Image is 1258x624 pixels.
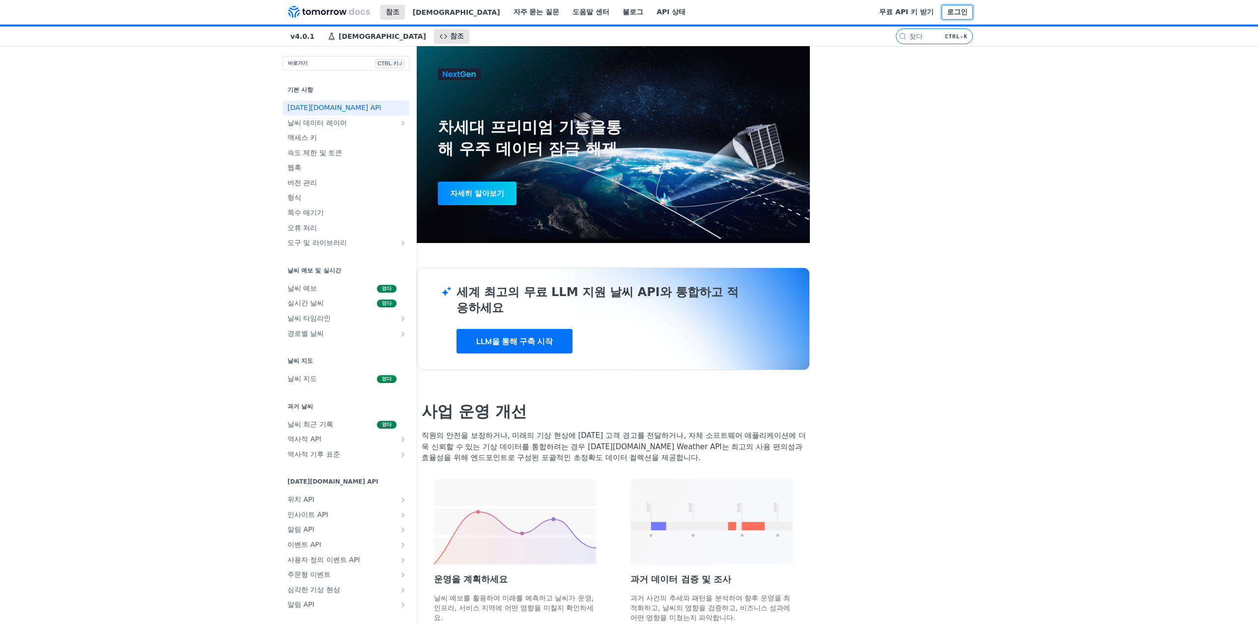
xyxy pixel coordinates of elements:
button: 도구 및 라이브러리에 대한 하위 페이지 표시 [399,239,407,247]
font: 바로가기 [288,60,308,66]
a: 이벤트 API이벤트 API에 대한 하위 페이지 표시 [283,538,409,552]
img: Tomorrow.io 날씨 API 문서 [288,6,370,18]
font: [DEMOGRAPHIC_DATA] [413,8,500,16]
font: 속도 제한 및 토큰 [287,149,342,157]
font: 액세스 키 [287,134,317,141]
font: 쪽수 매기기 [287,209,324,217]
font: LLM을 통해 구축 시작 [476,336,553,346]
font: 날씨 데이터 레이어 [287,119,347,127]
font: 과거 날씨 [287,403,313,410]
font: 사용자 정의 이벤트 API [287,556,360,564]
font: 인사이트 API [287,511,328,518]
font: 얻다 [382,376,392,381]
a: 형식 [283,190,409,205]
button: 위치 API에 대한 하위 페이지 표시 [399,496,407,504]
a: 무료 API 키 받기 [874,5,939,20]
a: 날씨 타임라인날씨 타임라인의 하위 페이지 표시 [283,311,409,326]
a: 사용자 정의 이벤트 API사용자 정의 이벤트 API에 대한 하위 페이지 표시 [283,553,409,568]
a: 참조 [434,29,469,44]
a: 날씨 예보얻다 [283,281,409,296]
font: 주문형 이벤트 [287,570,331,578]
font: 날씨 예보 및 실시간 [287,267,341,274]
button: 사용자 정의 이벤트 API에 대한 하위 페이지 표시 [399,556,407,564]
nav: 기본 탐색 [275,27,896,46]
font: 도구 및 라이브러리 [287,239,347,246]
font: 과거 사건의 추세와 패턴을 분석하여 향후 운영을 최적화하고, 날씨의 영향을 검증하고, 비즈니스 성과에 어떤 영향을 미쳤는지 파악합니다. [630,594,790,622]
a: LLM을 통해 구축 시작 [457,329,572,353]
a: 역사적 APIHistorical API에 대한 하위 페이지 표시 [283,432,409,447]
a: 주문형 이벤트주문형 이벤트에 대한 하위 페이지 표시 [283,568,409,582]
a: [DEMOGRAPHIC_DATA] [407,5,506,20]
a: 버전 관리 [283,176,409,190]
a: 날씨 최근 기록얻다 [283,417,409,432]
font: 얻다 [382,422,392,427]
font: 참조 [450,32,464,40]
font: 날씨 지도 [287,357,313,364]
font: 과거 데이터 검증 및 조사 [630,574,731,584]
font: 얻다 [382,300,392,306]
font: 심각한 기상 현상 [287,586,340,594]
a: 인사이트 APIInsights API에 대한 하위 페이지 표시 [283,508,409,522]
font: 역사적 API [287,435,321,443]
a: [DATE][DOMAIN_NAME] API [283,101,409,115]
a: 자주 묻는 질문 [508,5,565,20]
a: 쪽수 매기기 [283,206,409,220]
button: 이벤트 API에 대한 하위 페이지 표시 [399,541,407,549]
button: 심각한 기상 현상에 대한 하위 페이지 표시 [399,586,407,594]
font: v4.0.1 [290,32,314,40]
font: 알림 API [287,600,314,608]
font: 사업 운영 개선 [422,402,527,421]
font: 위치 API [287,495,314,503]
font: 블로그 [623,8,643,16]
button: 경로별 날씨에 대한 하위 페이지 표시 [399,330,407,338]
font: 웹훅 [287,163,301,171]
img: 13d7ca0-group-496-2.svg [630,479,793,565]
a: 오류 처리 [283,221,409,236]
font: 형식 [287,193,301,201]
font: 날씨 타임라인 [287,314,331,322]
a: 날씨 데이터 레이어날씨 데이터 레이어에 대한 하위 페이지 표시 [283,116,409,131]
a: 자세히 알아보기 [438,182,587,205]
button: 주문형 이벤트에 대한 하위 페이지 표시 [399,571,407,579]
font: 자주 묻는 질문 [514,8,560,16]
font: 자세히 알아보기 [450,189,504,198]
button: 바로가기CTRL 키-/ [283,56,409,71]
button: Historical API에 대한 하위 페이지 표시 [399,435,407,443]
button: 과거 기후 표준에 대한 하위 페이지 표시 [399,451,407,459]
font: 차세대 프리미엄 기능을 [438,118,606,136]
button: 날씨 타임라인의 하위 페이지 표시 [399,315,407,323]
svg: 찾다 [899,32,907,40]
a: 블로그 [617,5,649,20]
font: [DEMOGRAPHIC_DATA] [339,32,426,40]
a: 경로별 날씨경로별 날씨에 대한 하위 페이지 표시 [283,326,409,341]
font: CTRL 키-/ [377,60,402,66]
a: 위치 API위치 API에 대한 하위 페이지 표시 [283,492,409,507]
a: 웹훅 [283,161,409,175]
a: [DEMOGRAPHIC_DATA] [322,29,431,44]
font: 로그인 [947,8,968,16]
font: 무료 API 키 받기 [879,8,934,16]
font: 직원의 안전을 보장하거나, 미래의 기상 현상에 [DATE] 고객 경고를 전달하거나, 자체 소프트웨어 애플리케이션에 더욱 신뢰할 수 있는 기상 데이터를 통합하려는 경우 [DAT... [422,431,806,462]
a: 도구 및 라이브러리도구 및 라이브러리에 대한 하위 페이지 표시 [283,236,409,250]
img: 넥스트젠 [438,68,481,80]
font: 얻다 [382,286,392,291]
a: 액세스 키 [283,131,409,145]
font: 역사적 기후 표준 [287,450,340,458]
a: 로그인 [942,5,973,20]
font: 알림 API [287,525,314,533]
font: 버전 관리 [287,179,317,187]
font: 세계 최고의 무료 LLM 지원 날씨 API와 통합하고 적응하세요 [457,285,739,315]
font: 날씨 예보를 활용하여 미래를 예측하고 날씨가 운영, 인프라, 서비스 지역에 어떤 영향을 미칠지 확인하세요. [434,594,594,622]
font: 날씨 지도 [287,375,317,382]
a: 도움말 센터 [567,5,615,20]
a: 속도 제한 및 토큰 [283,146,409,161]
img: 39565e8-group-4962x.svg [434,479,596,565]
font: API 상태 [657,8,686,16]
font: 오류 처리 [287,224,317,232]
font: [DATE][DOMAIN_NAME] API [287,478,378,485]
input: CTRL-K [909,32,995,40]
font: 이벤트 API [287,541,321,548]
button: 알림 API에 대한 하위 페이지 표시 [399,526,407,534]
a: 참조 [380,5,405,20]
a: API 상태 [651,5,691,20]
